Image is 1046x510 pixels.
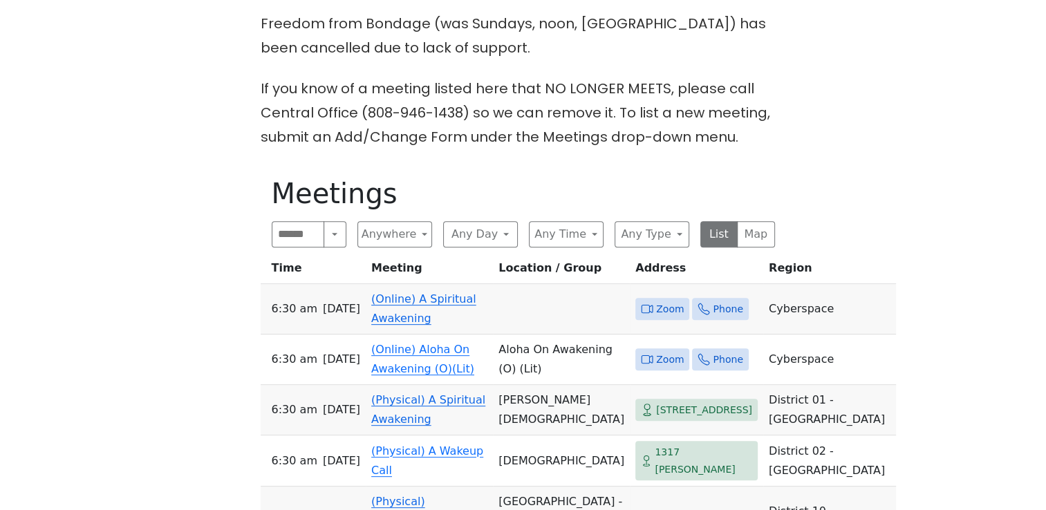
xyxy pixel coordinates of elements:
span: [DATE] [323,400,360,419]
span: 6:30 AM [272,299,317,319]
td: District 01 - [GEOGRAPHIC_DATA] [763,385,896,435]
span: 6:30 AM [272,451,317,471]
span: Phone [713,351,743,368]
a: (Online) A Spiritual Awakening [371,292,476,325]
button: Any Time [529,221,604,247]
td: District 02 - [GEOGRAPHIC_DATA] [763,435,896,487]
a: (Physical) A Spiritual Awakening [371,393,485,426]
span: [STREET_ADDRESS] [656,402,752,419]
input: Search [272,221,325,247]
button: Map [737,221,775,247]
span: Zoom [656,301,684,318]
p: If you know of a meeting listed here that NO LONGER MEETS, please call Central Office (808-946-14... [261,77,786,149]
th: Address [630,258,763,284]
span: 6:30 AM [272,350,317,369]
td: [PERSON_NAME][DEMOGRAPHIC_DATA] [493,385,630,435]
span: [DATE] [323,350,360,369]
span: Phone [713,301,743,318]
button: Anywhere [357,221,432,247]
td: [DEMOGRAPHIC_DATA] [493,435,630,487]
th: Location / Group [493,258,630,284]
button: Any Day [443,221,518,247]
td: Cyberspace [763,284,896,334]
button: Search [324,221,346,247]
span: Zoom [656,351,684,368]
span: [DATE] [323,451,360,471]
a: (Online) Aloha On Awakening (O)(Lit) [371,343,474,375]
th: Region [763,258,896,284]
td: Aloha On Awakening (O) (Lit) [493,334,630,385]
span: [DATE] [323,299,360,319]
button: List [700,221,738,247]
h1: Meetings [272,177,775,210]
th: Meeting [366,258,493,284]
td: Cyberspace [763,334,896,385]
span: 1317 [PERSON_NAME] [655,444,752,478]
th: Time [261,258,366,284]
p: Freedom from Bondage (was Sundays, noon, [GEOGRAPHIC_DATA]) has been cancelled due to lack of sup... [261,12,786,60]
button: Any Type [615,221,689,247]
span: 6:30 AM [272,400,317,419]
a: (Physical) A Wakeup Call [371,444,483,477]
